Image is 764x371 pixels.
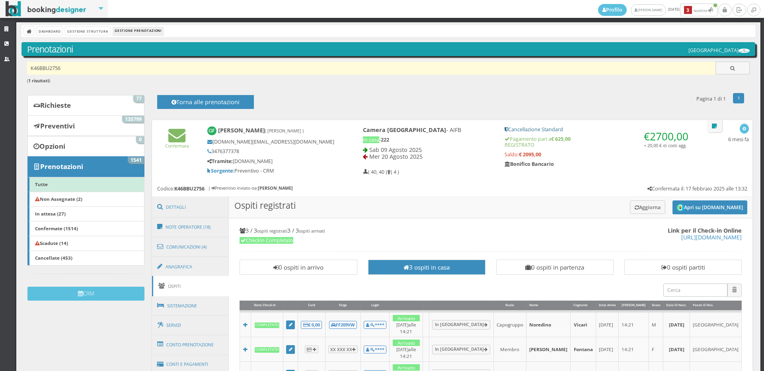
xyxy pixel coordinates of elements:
[40,121,75,130] b: Preventivi
[165,136,189,149] a: Confermata
[381,136,389,143] b: 222
[519,151,541,158] strong: € 2095,00
[681,233,742,241] a: [URL][DOMAIN_NAME]
[152,256,229,277] a: Anagrafica
[35,210,66,217] b: In attesa (27)
[728,136,749,142] h5: 6 mesi fa
[329,321,357,329] button: FF209VW
[27,177,144,192] a: Tutte
[500,264,610,271] h3: 0 ospiti in partenza
[255,322,280,328] b: Completato
[27,221,144,236] a: Confermate (1514)
[551,136,571,142] strong: € 625,00
[526,311,571,337] td: Noredino
[690,301,741,311] div: Paese di Res.
[152,237,229,257] a: Comunicazioni (4)
[619,311,649,337] td: 14:21
[255,347,280,352] b: Completato
[493,337,526,362] td: Membro
[27,115,144,136] a: Preventivi 135799
[122,116,144,123] span: 135799
[649,301,663,311] div: Sesso
[432,345,491,354] a: In [GEOGRAPHIC_DATA]
[157,95,254,109] button: Torna alle prenotazioni
[390,311,423,337] td: alle 14:21
[6,1,86,17] img: BookingDesigner.com
[363,169,399,175] h5: ( 40, 40 ) ( 4 )
[396,347,408,352] small: [DATE]
[363,126,494,133] h4: - AIFB
[688,47,750,53] h5: [GEOGRAPHIC_DATA]
[39,142,65,151] b: Opzioni
[152,276,229,296] a: Ospiti
[571,337,596,362] td: Fontana
[35,240,68,246] b: Scadute (14)
[35,196,82,202] b: Non Assegnate (2)
[37,27,62,35] a: Dashboard
[152,197,229,218] a: Dettagli
[299,228,325,234] small: ospiti arrivati
[136,136,144,144] span: 0
[505,136,692,148] h5: Pagamento pari a REGISTRATO
[40,101,71,110] b: Richieste
[493,311,526,337] td: Capogruppo
[35,225,78,231] b: Confermate (1514)
[133,95,144,103] span: 77
[571,301,595,311] div: Cognome
[630,200,665,214] button: Aggiorna
[152,295,229,316] a: Sistemazione
[208,186,293,191] h6: | Preventivo inviato da:
[598,4,627,16] a: Profilo
[28,78,49,84] b: 1 risultati
[684,6,692,14] b: 3
[229,197,752,218] h3: Ospiti registrati
[301,321,322,329] button: € 0,00
[157,186,205,192] h5: Codice:
[303,322,320,328] b: € 0,00
[619,301,649,311] div: [PERSON_NAME]
[207,139,336,145] h5: [DOMAIN_NAME][EMAIL_ADDRESS][DOMAIN_NAME]
[631,4,666,16] a: [PERSON_NAME]
[40,162,83,171] b: Prenotazioni
[432,320,491,330] a: In [GEOGRAPHIC_DATA]
[207,126,216,136] img: Giuseppe Fontana
[644,129,688,144] span: €
[647,186,747,192] h5: Confermata il: 17 febbraio 2025 alle 13:32
[152,315,229,336] a: Servizi
[240,227,742,234] h4: 3 / 3 3 / 3
[369,146,422,153] span: Sab 09 Agosto 2025
[166,99,245,111] h4: Torna alle prenotazioni
[494,301,526,311] div: Ruolo
[663,301,690,311] div: Data di Nasc.
[393,315,420,322] div: Arrivato
[265,128,304,134] small: ( [PERSON_NAME] )
[35,181,48,187] b: Tutte
[677,204,684,211] img: circle_logo_thumb.png
[240,237,293,244] span: Checkin Completato
[680,4,717,16] button: 3Notifiche
[672,200,747,214] button: Apri su [DOMAIN_NAME]
[663,284,727,297] input: Cerca
[571,311,596,337] td: Vicari
[696,96,726,102] h5: Pagina 1 di 1
[128,157,144,164] span: 1541
[152,217,229,237] a: Note Operatore (18)
[27,78,750,84] h6: ( )
[328,346,358,353] button: XX XXX XX
[393,364,420,371] div: Arrivato
[505,161,554,167] b: Bonifico Bancario
[663,311,690,337] td: [DATE]
[331,322,355,328] b: FF209VW
[27,251,144,266] a: Cancellate (453)
[361,301,389,311] div: Login
[207,168,336,174] h5: Preventivo - CRM
[207,148,336,154] h5: 3476377378
[668,227,742,234] b: Link per il Check-in Online
[152,334,229,355] a: Conto Prenotazione
[27,156,144,177] a: Prenotazioni 1541
[739,49,750,53] img: ea773b7e7d3611ed9c9d0608f5526cb6.png
[27,95,144,116] a: Richieste 77
[325,301,361,311] div: Targa
[505,126,692,132] h5: Cancellazione Standard
[650,129,688,144] span: 2700,00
